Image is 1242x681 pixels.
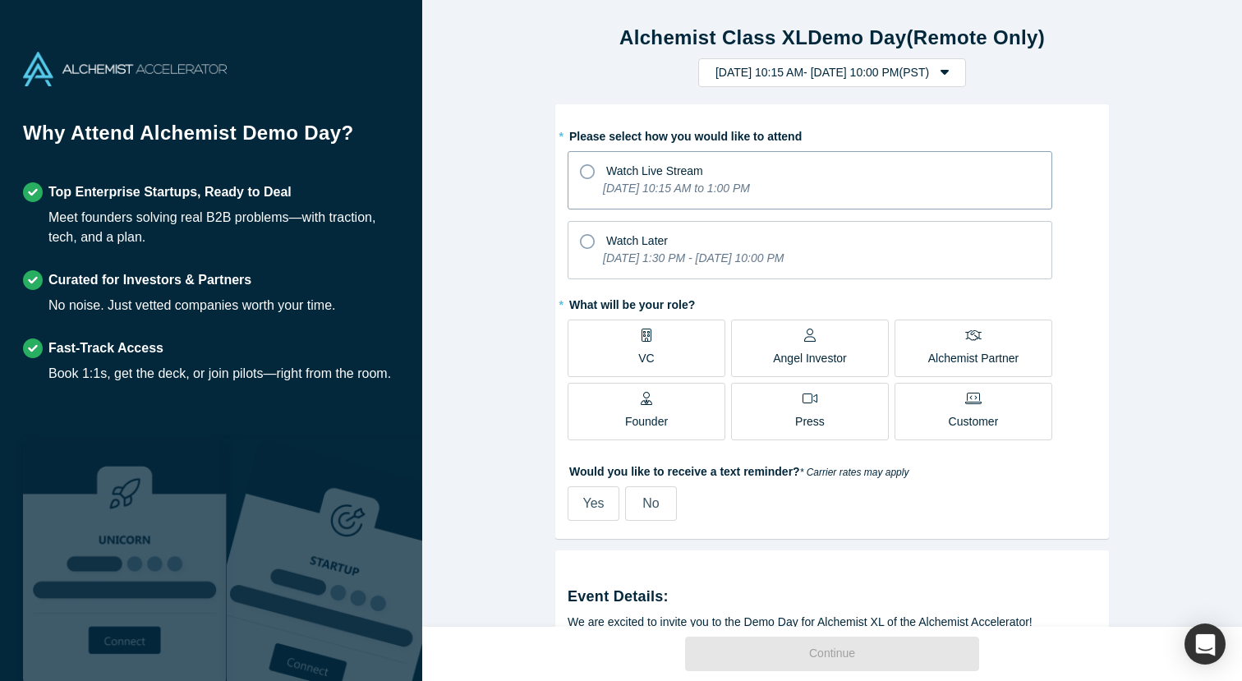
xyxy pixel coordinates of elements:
p: Press [795,413,825,430]
i: [DATE] 10:15 AM to 1:00 PM [603,182,750,195]
img: Robust Technologies [23,439,227,681]
span: No [642,496,659,510]
div: Book 1:1s, get the deck, or join pilots—right from the room. [48,364,391,384]
strong: Event Details: [568,588,669,605]
label: What will be your role? [568,291,1097,314]
h1: Why Attend Alchemist Demo Day? [23,118,399,159]
img: Alchemist Accelerator Logo [23,52,227,86]
p: Founder [625,413,668,430]
p: Customer [949,413,999,430]
strong: Fast-Track Access [48,341,163,355]
label: Please select how you would like to attend [568,122,1097,145]
p: VC [638,350,654,367]
div: We are excited to invite you to the Demo Day for Alchemist XL of the Alchemist Accelerator! [568,614,1097,631]
p: Angel Investor [773,350,847,367]
img: Prism AI [227,439,430,681]
div: Meet founders solving real B2B problems—with traction, tech, and a plan. [48,208,399,247]
p: Alchemist Partner [928,350,1019,367]
em: * Carrier rates may apply [800,467,909,478]
strong: Alchemist Class XL Demo Day (Remote Only) [619,26,1045,48]
strong: Top Enterprise Startups, Ready to Deal [48,185,292,199]
span: Watch Later [606,234,668,247]
span: Yes [582,496,604,510]
button: [DATE] 10:15 AM- [DATE] 10:00 PM(PST) [698,58,966,87]
label: Would you like to receive a text reminder? [568,458,1097,481]
span: Watch Live Stream [606,164,703,177]
div: No noise. Just vetted companies worth your time. [48,296,336,315]
button: Continue [685,637,979,671]
strong: Curated for Investors & Partners [48,273,251,287]
i: [DATE] 1:30 PM - [DATE] 10:00 PM [603,251,784,265]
